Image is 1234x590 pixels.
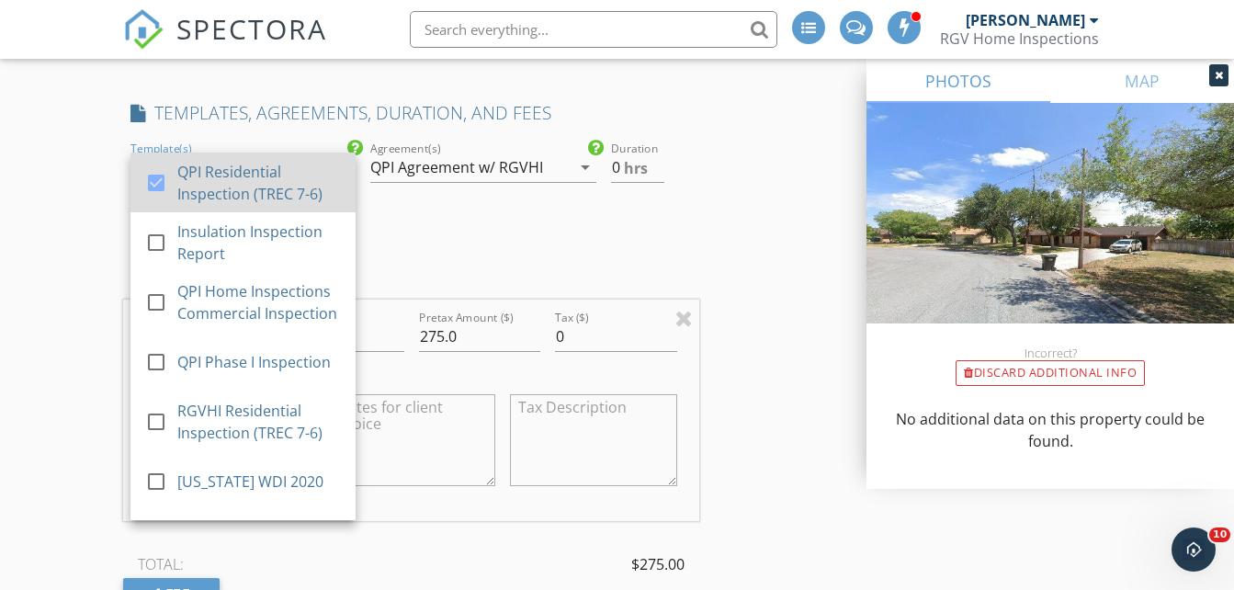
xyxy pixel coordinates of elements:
div: QPI Residential Inspection (TREC 7-6) [178,161,342,205]
input: Search everything... [410,11,777,48]
p: No additional data on this property could be found. [889,408,1212,452]
a: SPECTORA [123,25,327,63]
div: [US_STATE] WDI 2020 [178,471,342,493]
span: 10 [1209,528,1230,542]
a: PHOTOS [866,59,1050,103]
a: MAP [1050,59,1234,103]
h4: TEMPLATES, AGREEMENTS, DURATION, AND FEES [130,101,692,125]
div: RGVHI Residential Inspection (TREC 7-6) [178,400,342,444]
i: arrow_drop_down [574,156,596,178]
img: The Best Home Inspection Software - Spectora [123,9,164,50]
h4: FEES [130,262,692,286]
span: hrs [624,161,648,176]
div: Discard Additional info [956,360,1145,386]
div: QPI Phase I Inspection [178,351,342,373]
div: Incorrect? [866,346,1234,360]
div: Insulation Inspection Report [178,221,342,265]
span: TOTAL: [138,553,184,575]
div: QPI Home Inspections Commercial Inspection [178,280,342,324]
iframe: Intercom live chat [1172,528,1216,572]
div: [PERSON_NAME] [966,11,1085,29]
input: 0.0 [611,153,664,183]
span: $275.00 [631,553,685,575]
img: streetview [866,103,1234,368]
span: SPECTORA [176,9,327,48]
div: RGV Home Inspections [940,29,1099,48]
div: QPI Agreement w/ RGVHI [370,159,543,176]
